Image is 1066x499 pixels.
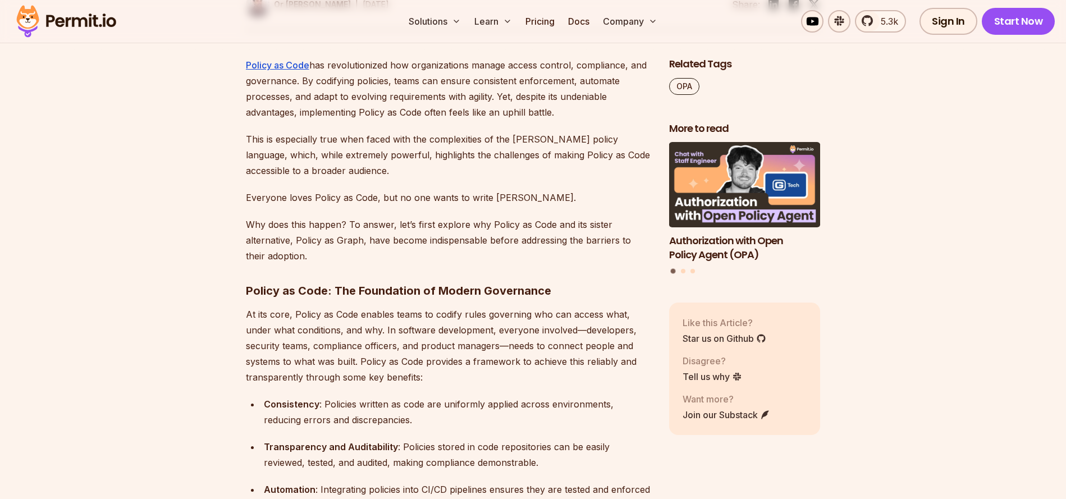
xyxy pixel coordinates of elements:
a: 5.3k [855,10,906,33]
p: Disagree? [683,354,742,368]
button: Solutions [404,10,465,33]
a: Start Now [982,8,1055,35]
a: Authorization with Open Policy Agent (OPA)Authorization with Open Policy Agent (OPA) [669,142,821,262]
button: Go to slide 1 [671,269,676,274]
button: Company [598,10,662,33]
div: Posts [669,142,821,275]
div: : Policies stored in code repositories can be easily reviewed, tested, and audited, making compli... [264,439,651,470]
img: Authorization with Open Policy Agent (OPA) [669,142,821,227]
p: Want more? [683,392,770,406]
button: Go to slide 3 [690,269,695,273]
div: : Policies written as code are uniformly applied across environments, reducing errors and discrep... [264,396,651,428]
p: has revolutionized how organizations manage access control, compliance, and governance. By codify... [246,57,651,120]
strong: Automation [264,484,315,495]
p: This is especially true when faced with the complexities of the [PERSON_NAME] policy language, wh... [246,131,651,178]
strong: Consistency [264,399,319,410]
h3: Authorization with Open Policy Agent (OPA) [669,234,821,262]
img: Permit logo [11,2,121,40]
a: Docs [564,10,594,33]
a: Tell us why [683,370,742,383]
h2: More to read [669,122,821,136]
button: Go to slide 2 [681,269,685,273]
a: Pricing [521,10,559,33]
span: 5.3k [874,15,898,28]
p: At its core, Policy as Code enables teams to codify rules governing who can access what, under wh... [246,306,651,385]
p: Everyone loves Policy as Code, but no one wants to write [PERSON_NAME]. [246,190,651,205]
a: Star us on Github [683,332,766,345]
h2: Related Tags [669,57,821,71]
a: Join our Substack [683,408,770,422]
strong: Policy as Code: The Foundation of Modern Governance [246,284,551,297]
a: Sign In [919,8,977,35]
a: Policy as Code [246,59,309,71]
p: Why does this happen? To answer, let’s first explore why Policy as Code and its sister alternativ... [246,217,651,264]
strong: Transparency and Auditability [264,441,398,452]
a: OPA [669,78,699,95]
li: 1 of 3 [669,142,821,262]
p: Like this Article? [683,316,766,329]
button: Learn [470,10,516,33]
